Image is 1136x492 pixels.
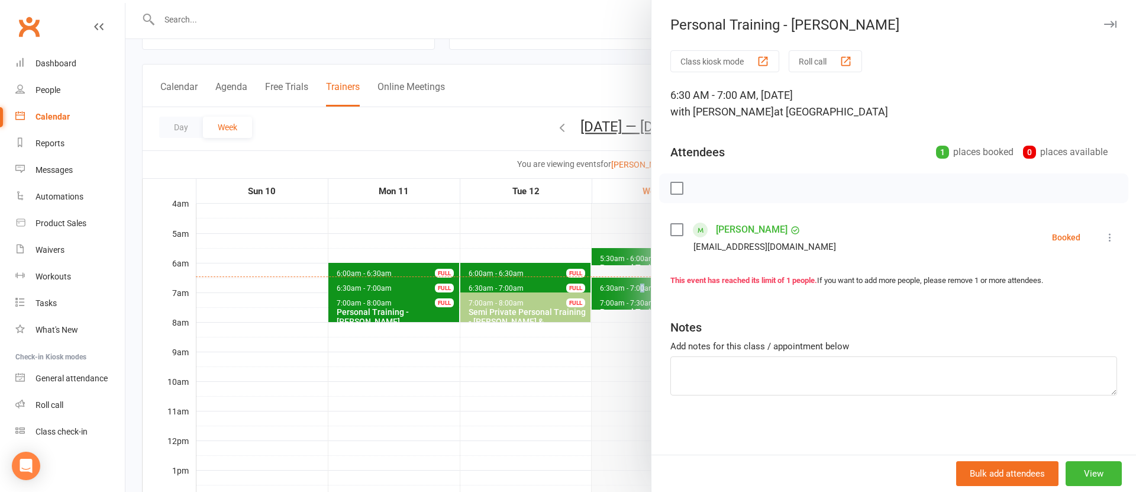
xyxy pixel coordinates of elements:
a: Automations [15,184,125,210]
span: at [GEOGRAPHIC_DATA] [774,105,888,118]
a: What's New [15,317,125,343]
a: Calendar [15,104,125,130]
div: Notes [670,319,702,336]
a: People [15,77,125,104]
a: Class kiosk mode [15,419,125,445]
div: Workouts [35,272,71,281]
div: 0 [1023,146,1036,159]
a: Dashboard [15,50,125,77]
a: Reports [15,130,125,157]
div: places available [1023,144,1108,160]
div: 1 [936,146,949,159]
div: Reports [35,139,64,148]
div: Personal Training - [PERSON_NAME] [651,17,1136,33]
div: People [35,85,60,95]
div: Calendar [35,112,70,121]
a: General attendance kiosk mode [15,365,125,392]
div: Messages [35,165,73,175]
div: Booked [1052,233,1080,242]
a: Roll call [15,392,125,419]
div: General attendance [35,374,108,383]
div: Open Intercom Messenger [12,452,40,480]
div: Dashboard [35,59,76,68]
a: Messages [15,157,125,184]
div: Product Sales [35,218,86,228]
a: Clubworx [14,12,44,41]
span: with [PERSON_NAME] [670,105,774,118]
div: Automations [35,192,83,201]
div: [EMAIL_ADDRESS][DOMAIN_NAME] [693,239,836,255]
div: Add notes for this class / appointment below [670,339,1117,353]
a: Waivers [15,237,125,263]
button: View [1066,461,1122,486]
div: What's New [35,325,78,335]
div: Tasks [35,298,57,308]
a: Workouts [15,263,125,290]
div: 6:30 AM - 7:00 AM, [DATE] [670,87,1117,120]
div: places booked [936,144,1014,160]
button: Bulk add attendees [956,461,1058,486]
strong: This event has reached its limit of 1 people. [670,276,817,285]
div: Roll call [35,400,63,410]
div: Class check-in [35,427,88,436]
button: Roll call [789,50,862,72]
a: [PERSON_NAME] [716,220,788,239]
button: Class kiosk mode [670,50,779,72]
a: Product Sales [15,210,125,237]
div: Waivers [35,245,64,255]
div: Attendees [670,144,725,160]
a: Tasks [15,290,125,317]
div: If you want to add more people, please remove 1 or more attendees. [670,275,1117,287]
